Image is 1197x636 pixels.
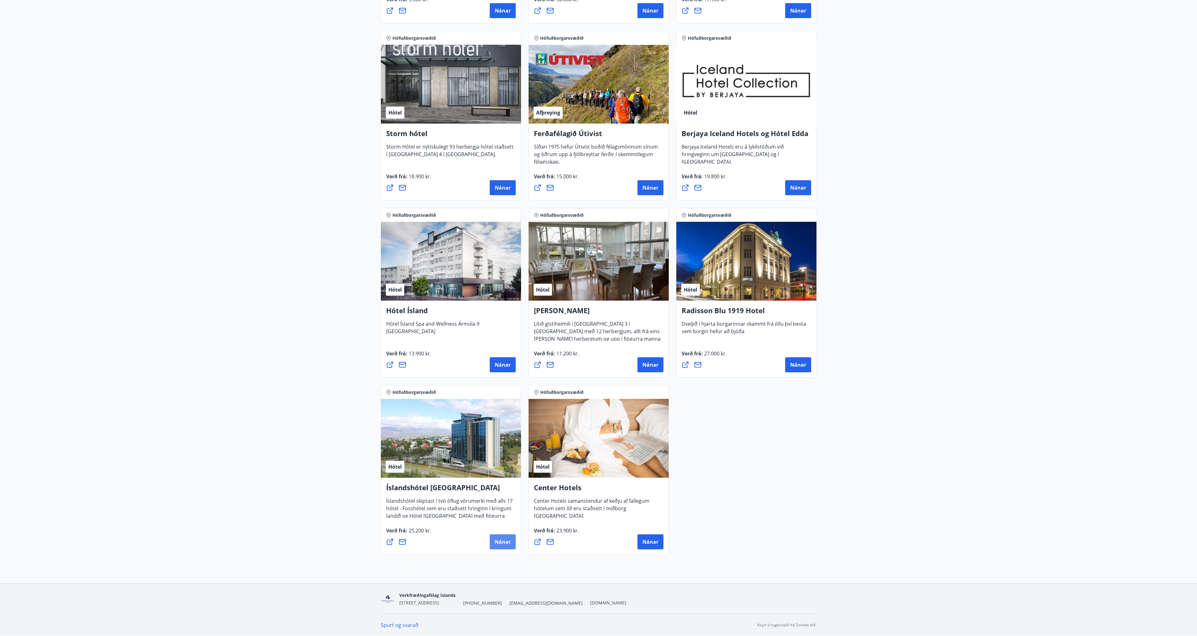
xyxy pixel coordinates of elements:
[682,143,784,170] span: Berjaya Iceland Hotels eru á lykilstöðum við hringveginn um [GEOGRAPHIC_DATA] og í [GEOGRAPHIC_DA...
[381,622,418,628] a: Spurt og svarað
[785,180,811,195] button: Nánar
[407,350,431,357] span: 13.900 kr.
[495,361,511,368] span: Nánar
[590,600,626,606] a: [DOMAIN_NAME]
[682,173,727,185] span: Verð frá :
[534,306,663,320] h4: [PERSON_NAME]
[381,592,394,606] img: zH7ieRZ5MdB4c0oPz1vcDZy7gcR7QQ5KLJqXv9KS.png
[555,350,579,357] span: 11.200 kr.
[790,361,806,368] span: Nánar
[637,3,663,18] button: Nánar
[536,463,550,470] span: Hótel
[490,3,516,18] button: Nánar
[399,600,439,606] span: [STREET_ADDRESS]
[534,173,579,185] span: Verð frá :
[386,129,516,143] h4: Storm hótel
[495,7,511,14] span: Nánar
[555,173,579,180] span: 15.000 kr.
[534,129,663,143] h4: Ferðafélagið Útivist
[463,600,502,606] span: [PHONE_NUMBER]
[682,129,811,143] h4: Berjaya Iceland Hotels og Hótel Edda
[388,286,402,293] span: Hótel
[540,212,584,218] span: Höfuðborgarsvæðið
[490,357,516,372] button: Nánar
[682,306,811,320] h4: Radisson Blu 1919 Hotel
[703,173,727,180] span: 19.800 kr.
[790,7,806,14] span: Nánar
[534,143,658,170] span: Síðan 1975 hefur Útivist boðið félagsmönnum sínum og öðrum upp á fjölbreyttar ferðir í skemmtileg...
[534,497,649,524] span: Center Hotels samanstendur af keðju af fallegum hótelum sem öll eru staðsett í miðborg [GEOGRAPHI...
[386,350,431,362] span: Verð frá :
[534,350,579,362] span: Verð frá :
[534,320,661,355] span: Lítið gistiheimili í [GEOGRAPHIC_DATA] 3 í [GEOGRAPHIC_DATA] með 12 herbergjum, allt frá eins [PE...
[703,350,727,357] span: 27.000 kr.
[642,7,658,14] span: Nánar
[785,3,811,18] button: Nánar
[386,306,516,320] h4: Hótel Ísland
[407,173,431,180] span: 18.900 kr.
[536,286,550,293] span: Hótel
[386,143,514,163] span: Storm Hótel er nýtískulegt 93 herbergja hótel staðsett í [GEOGRAPHIC_DATA] 4 í [GEOGRAPHIC_DATA].
[495,538,511,545] span: Nánar
[682,350,727,362] span: Verð frá :
[684,109,697,116] span: Hótel
[684,286,697,293] span: Hótel
[536,109,560,116] span: Afþreying
[388,463,402,470] span: Hótel
[682,320,806,340] span: Dveljið í hjarta borgarinnar skammt frá öllu því besta sem borgin hefur að bjóða
[392,389,436,395] span: Höfuðborgarsvæðið
[495,184,511,191] span: Nánar
[509,600,583,606] span: [EMAIL_ADDRESS][DOMAIN_NAME]
[637,357,663,372] button: Nánar
[757,622,816,628] p: Keyrt á hugbúnaði frá Dorado ehf.
[392,212,436,218] span: Höfuðborgarsvæðið
[642,361,658,368] span: Nánar
[407,527,431,534] span: 25.200 kr.
[386,483,516,497] h4: Íslandshótel [GEOGRAPHIC_DATA]
[555,527,579,534] span: 23.900 kr.
[490,534,516,549] button: Nánar
[386,527,431,539] span: Verð frá :
[688,35,731,41] span: Höfuðborgarsvæðið
[386,497,513,532] span: Íslandshótel skiptast í tvö öflug vörumerki með alls 17 hótel - Fosshótel sem eru staðsett hringi...
[399,592,456,598] span: Verkfræðingafélag Íslands
[386,173,431,185] span: Verð frá :
[388,109,402,116] span: Hótel
[534,527,579,539] span: Verð frá :
[790,184,806,191] span: Nánar
[540,389,584,395] span: Höfuðborgarsvæðið
[642,184,658,191] span: Nánar
[540,35,584,41] span: Höfuðborgarsvæðið
[637,534,663,549] button: Nánar
[392,35,436,41] span: Höfuðborgarsvæðið
[386,320,479,340] span: Hótel Ísland Spa and Wellness Ármúla 9 [GEOGRAPHIC_DATA]
[490,180,516,195] button: Nánar
[637,180,663,195] button: Nánar
[642,538,658,545] span: Nánar
[785,357,811,372] button: Nánar
[534,483,663,497] h4: Center Hotels
[688,212,731,218] span: Höfuðborgarsvæðið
